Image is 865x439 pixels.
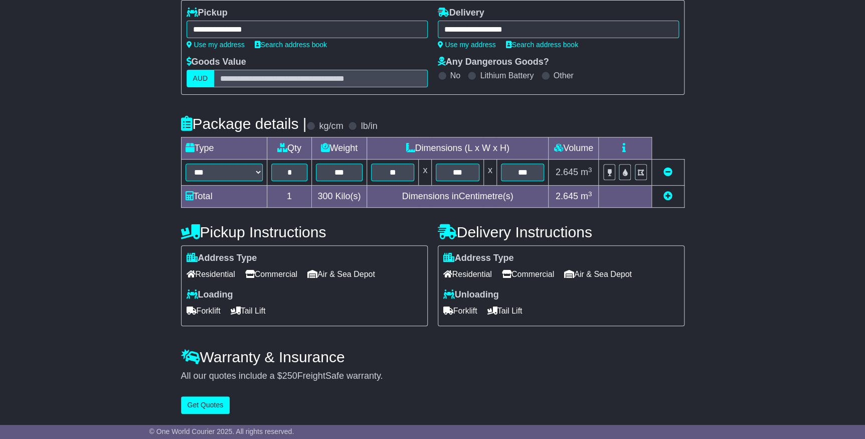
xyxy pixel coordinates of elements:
span: Residential [443,266,492,282]
a: Remove this item [663,167,672,177]
span: 250 [282,371,297,381]
td: x [419,160,432,186]
td: x [483,160,496,186]
sup: 3 [588,166,592,174]
td: Qty [267,137,312,160]
label: Lithium Battery [480,71,534,80]
label: Goods Value [187,57,246,68]
label: AUD [187,70,215,87]
td: Dimensions (L x W x H) [367,137,549,160]
td: Dimensions in Centimetre(s) [367,186,549,208]
span: Tail Lift [487,303,523,319]
span: m [581,191,592,201]
div: All our quotes include a $ FreightSafe warranty. [181,371,684,382]
label: Delivery [438,8,484,19]
h4: Delivery Instructions [438,224,684,240]
td: Weight [312,137,367,160]
a: Use my address [438,41,496,49]
span: 2.645 [556,191,578,201]
label: Pickup [187,8,228,19]
td: Total [181,186,267,208]
label: lb/in [361,121,377,132]
td: 1 [267,186,312,208]
a: Search address book [506,41,578,49]
span: m [581,167,592,177]
span: Air & Sea Depot [307,266,375,282]
button: Get Quotes [181,396,230,414]
h4: Warranty & Insurance [181,349,684,365]
sup: 3 [588,190,592,198]
span: 300 [317,191,332,201]
label: Any Dangerous Goods? [438,57,549,68]
label: No [450,71,460,80]
span: Forklift [443,303,477,319]
a: Add new item [663,191,672,201]
label: Other [554,71,574,80]
td: Kilo(s) [312,186,367,208]
label: Loading [187,289,233,301]
span: Forklift [187,303,221,319]
span: Air & Sea Depot [564,266,632,282]
span: Commercial [502,266,554,282]
span: © One World Courier 2025. All rights reserved. [149,427,294,435]
label: Address Type [443,253,514,264]
label: kg/cm [319,121,343,132]
label: Address Type [187,253,257,264]
h4: Pickup Instructions [181,224,428,240]
span: Residential [187,266,235,282]
a: Search address book [255,41,327,49]
span: Tail Lift [231,303,266,319]
h4: Package details | [181,115,307,132]
span: Commercial [245,266,297,282]
td: Volume [549,137,599,160]
span: 2.645 [556,167,578,177]
td: Type [181,137,267,160]
label: Unloading [443,289,499,301]
a: Use my address [187,41,245,49]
